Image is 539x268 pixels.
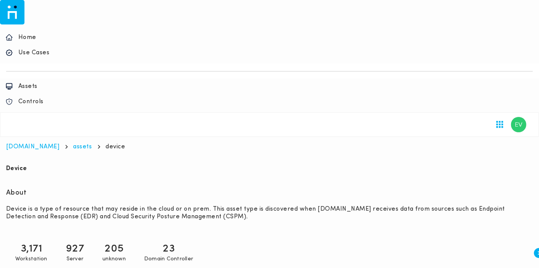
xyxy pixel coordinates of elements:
p: Use Cases [18,49,534,57]
nav: breadcrumb [6,143,533,151]
p: Controls [18,98,534,106]
p: Device is a type of resource that may reside in the cloud or on prem. This asset type is discover... [6,205,533,221]
p: Home [18,34,534,41]
a: [DOMAIN_NAME] [6,144,60,150]
p: Server [67,256,84,263]
p: 3,171 [21,242,42,256]
p: 23 [162,242,175,256]
p: Domain Controller [144,256,193,263]
img: Elaine Vista [511,117,526,132]
p: device [106,143,125,151]
p: 927 [66,242,84,256]
p: unknown [102,256,126,263]
p: Workstation [15,256,47,263]
p: 205 [104,242,124,256]
h4: Device [6,165,27,172]
h6: About [6,188,27,198]
button: User [508,114,529,135]
p: Assets [18,83,534,90]
a: assets [73,144,92,150]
